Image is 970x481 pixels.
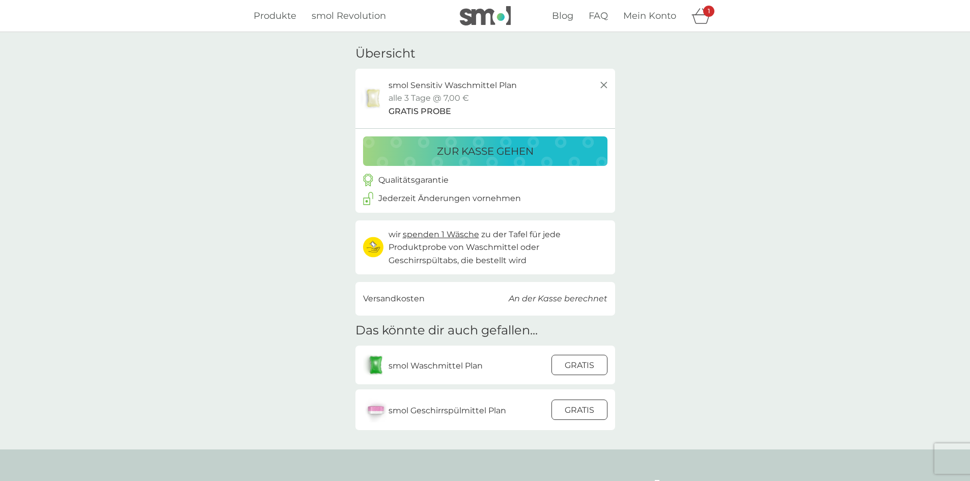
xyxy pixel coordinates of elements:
span: Produkte [254,10,296,21]
button: zur Kasse gehen [363,136,607,166]
img: smol [460,6,511,25]
span: smol Revolution [312,10,386,21]
a: smol Revolution [312,9,386,23]
p: smol Sensitiv Waschmittel Plan [389,79,517,92]
p: wir zu der Tafel für jede Produktprobe von Waschmittel oder Geschirrspültabs, die bestellt wird [389,228,607,267]
a: FAQ [589,9,608,23]
h2: Das könnte dir auch gefallen... [355,323,538,338]
p: smol Waschmittel Plan [389,359,483,373]
p: alle 3 Tage @ 7,00 € [389,92,469,105]
span: Blog [552,10,573,21]
span: spenden 1 Wäsche [403,230,479,239]
h3: Übersicht [355,46,415,61]
p: An der Kasse berechnet [509,292,607,305]
p: Jederzeit Änderungen vornehmen [378,192,521,205]
a: Mein Konto [623,9,676,23]
p: Versandkosten [363,292,425,305]
p: smol Geschirrspülmittel Plan [389,404,506,417]
div: Warenkorb [691,6,717,26]
p: GRATIS [565,359,594,372]
p: GRATIS [565,404,594,417]
button: GRATIS [551,355,607,375]
span: GRATIS PROBE [389,105,451,118]
span: FAQ [589,10,608,21]
p: Qualitätsgarantie [378,174,449,187]
a: Produkte [254,9,296,23]
a: Blog [552,9,573,23]
p: zur Kasse gehen [437,143,534,159]
button: GRATIS [551,400,607,420]
span: Mein Konto [623,10,676,21]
